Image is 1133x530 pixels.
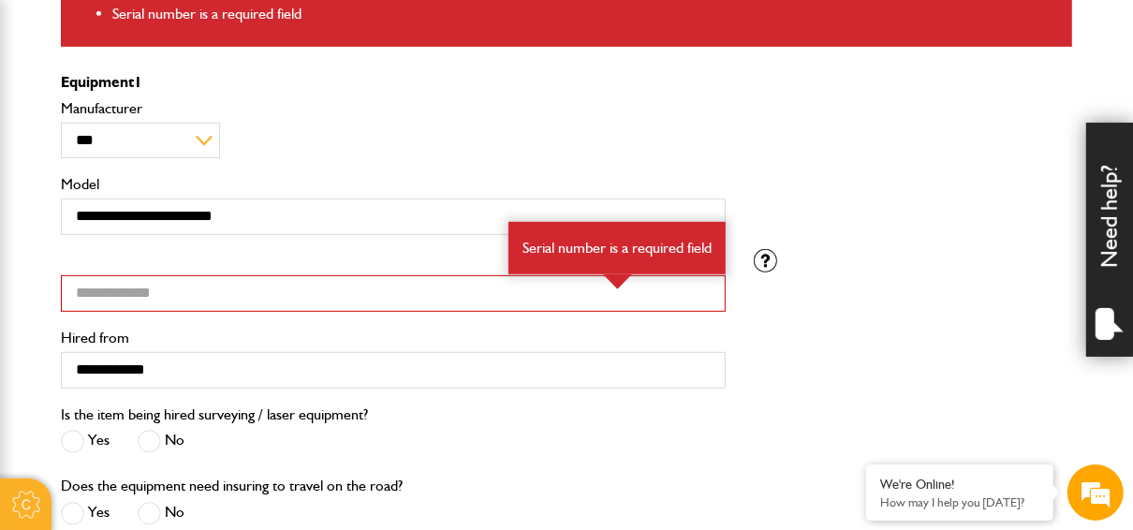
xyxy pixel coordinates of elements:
[24,228,342,270] input: Enter your email address
[255,406,340,432] em: Start Chat
[603,274,632,289] img: error-box-arrow.svg
[138,502,184,525] label: No
[508,222,726,274] div: Serial number is a required field
[112,2,1058,26] li: Serial number is a required field
[880,477,1039,493] div: We're Online!
[134,73,142,91] span: 1
[24,284,342,325] input: Enter your phone number
[61,101,726,116] label: Manufacturer
[61,75,726,90] p: Equipment
[24,339,342,405] textarea: Type your message and hit 'Enter'
[61,430,110,453] label: Yes
[97,105,315,129] div: Chat with us now
[61,478,403,493] label: Does the equipment need insuring to travel on the road?
[24,173,342,214] input: Enter your last name
[307,9,352,54] div: Minimize live chat window
[1086,123,1133,357] div: Need help?
[138,430,184,453] label: No
[61,331,726,346] label: Hired from
[61,177,726,192] label: Model
[61,407,368,422] label: Is the item being hired surveying / laser equipment?
[880,495,1039,509] p: How may I help you today?
[32,104,79,130] img: d_20077148190_company_1631870298795_20077148190
[61,502,110,525] label: Yes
